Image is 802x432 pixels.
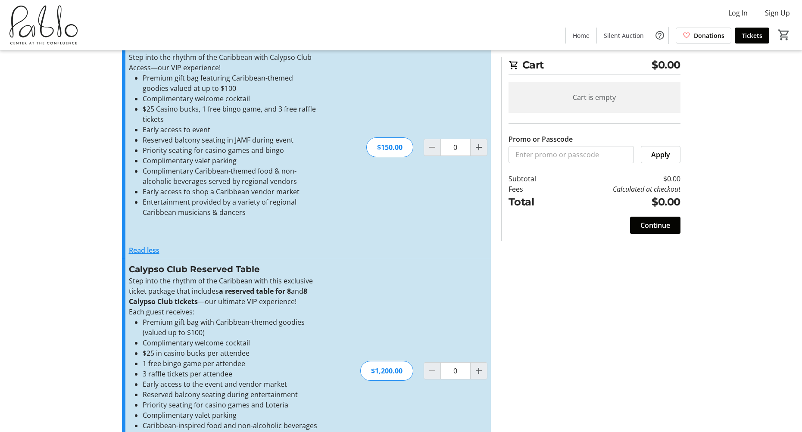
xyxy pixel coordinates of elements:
input: Calypso Club Reserved Table Quantity [440,362,471,379]
input: Calypso Club Access Quantity [440,139,471,156]
a: Donations [676,28,731,44]
button: Increment by one [471,139,487,155]
li: Reserved balcony seating in JAMF during event [143,135,317,145]
li: Complimentary welcome cocktail [143,338,317,348]
li: Priority seating for casino games and bingo [143,145,317,155]
div: Cart is empty [509,82,680,113]
div: $150.00 [366,137,413,157]
button: Log In [721,6,755,20]
td: Subtotal [509,174,559,184]
li: Premium gift bag with Caribbean-themed goodies (valued up to $100) [143,317,317,338]
span: Donations [694,31,724,40]
td: $0.00 [558,194,680,210]
li: Complimentary valet parking [143,410,317,420]
li: Complimentary valet parking [143,155,317,166]
li: Reserved balcony seating during entertainment [143,389,317,400]
button: Continue [630,217,680,234]
p: Step into the rhythm of the Caribbean with Calypso Club Access—our VIP experience! [129,52,317,73]
li: $25 Casino bucks, 1 free bingo game, and 3 free raffle tickets [143,104,317,124]
span: Sign Up [765,8,790,18]
li: Complimentary welcome cocktail [143,93,317,104]
li: 3 raffle tickets per attendee [143,369,317,379]
td: Calculated at checkout [558,184,680,194]
span: Home [573,31,590,40]
button: Increment by one [471,363,487,379]
span: Apply [651,149,670,160]
input: Enter promo or passcode [509,146,634,163]
li: Entertainment provided by a variety of regional Caribbean musicians & dancers [143,197,317,218]
span: Log In [728,8,748,18]
a: Tickets [735,28,769,44]
button: Read less [129,245,159,255]
div: $1,200.00 [360,361,413,381]
li: Early access to the event and vendor market [143,379,317,389]
li: Early access to event [143,124,317,135]
button: Sign Up [758,6,797,20]
li: $25 in casino bucks per attendee [143,348,317,358]
button: Cart [776,27,792,43]
p: Each guest receives: [129,307,317,317]
button: Apply [641,146,680,163]
li: Early access to shop a Caribbean vendor market [143,186,317,197]
td: Fees [509,184,559,194]
li: Complimentary Caribbean-themed food & non-alcoholic beverages served by regional vendors [143,166,317,186]
a: Silent Auction [597,28,651,44]
h2: Cart [509,57,680,75]
h3: Calypso Club Reserved Table [129,263,317,276]
td: Total [509,194,559,210]
li: Caribbean-inspired food and non-alcoholic beverages [143,420,317,431]
li: Premium gift bag featuring Caribbean-themed goodies valued at up to $100 [143,73,317,93]
button: Help [651,27,668,44]
span: Tickets [742,31,762,40]
strong: a reserved table for 8 [219,286,291,296]
span: Silent Auction [604,31,644,40]
li: 1 free bingo game per attendee [143,358,317,369]
p: Step into the rhythm of the Caribbean with this exclusive ticket package that includes and —our u... [129,276,317,307]
a: Home [566,28,596,44]
img: Pablo Center's Logo [5,3,82,47]
span: $0.00 [652,57,680,73]
label: Promo or Passcode [509,134,573,144]
li: Priority seating for casino games and Lotería [143,400,317,410]
td: $0.00 [558,174,680,184]
span: Continue [640,220,670,230]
